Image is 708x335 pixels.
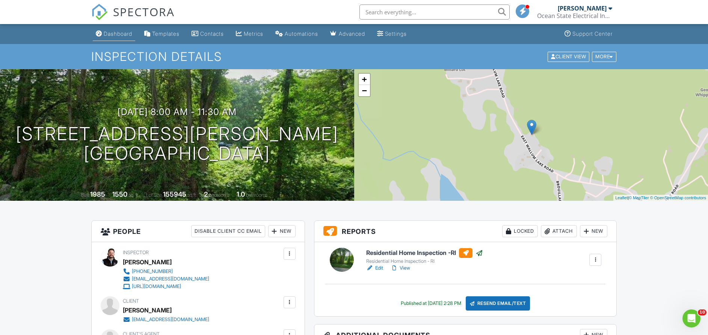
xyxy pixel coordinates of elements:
[90,190,105,198] div: 1985
[132,317,209,323] div: [EMAIL_ADDRESS][DOMAIN_NAME]
[613,195,708,201] div: |
[118,107,237,117] h3: [DATE] 8:00 am - 11:30 am
[541,225,577,237] div: Attach
[187,192,197,198] span: sq.ft.
[91,50,617,63] h1: Inspection Details
[16,124,338,164] h1: [STREET_ADDRESS][PERSON_NAME] [GEOGRAPHIC_DATA]
[113,4,175,20] span: SPECTORA
[547,53,591,59] a: Client View
[123,275,209,283] a: [EMAIL_ADDRESS][DOMAIN_NAME]
[558,5,607,12] div: [PERSON_NAME]
[374,27,410,41] a: Settings
[537,12,612,20] div: Ocean State Electrical Inspections Services
[244,30,263,37] div: Metrics
[163,190,186,198] div: 155945
[91,4,108,20] img: The Best Home Inspection Software - Spectora
[123,256,172,268] div: [PERSON_NAME]
[246,192,267,198] span: bathrooms
[285,30,318,37] div: Automations
[359,74,370,85] a: Zoom in
[391,264,410,272] a: View
[91,10,175,26] a: SPECTORA
[327,27,368,41] a: Advanced
[141,27,183,41] a: Templates
[548,52,589,62] div: Client View
[104,30,132,37] div: Dashboard
[128,192,139,198] span: sq. ft.
[359,5,510,20] input: Search everything...
[366,248,483,265] a: Residential Home Inspection -RI Residential Home Inspection - RI
[189,27,227,41] a: Contacts
[466,296,530,311] div: Resend Email/Text
[123,283,209,290] a: [URL][DOMAIN_NAME]
[401,300,461,306] div: Published at [DATE] 2:28 PM
[132,283,181,290] div: [URL][DOMAIN_NAME]
[339,30,365,37] div: Advanced
[268,225,296,237] div: New
[615,196,628,200] a: Leaflet
[366,264,383,272] a: Edit
[112,190,127,198] div: 1550
[314,221,617,242] h3: Reports
[146,192,162,198] span: Lot Size
[272,27,321,41] a: Automations (Basic)
[123,305,172,316] div: [PERSON_NAME]
[629,196,649,200] a: © MapTiler
[123,316,209,323] a: [EMAIL_ADDRESS][DOMAIN_NAME]
[233,27,266,41] a: Metrics
[698,309,706,315] span: 10
[191,225,265,237] div: Disable Client CC Email
[562,27,616,41] a: Support Center
[366,248,483,258] h6: Residential Home Inspection -RI
[152,30,180,37] div: Templates
[123,298,139,304] span: Client
[592,52,616,62] div: More
[572,30,613,37] div: Support Center
[200,30,224,37] div: Contacts
[92,221,305,242] h3: People
[650,196,706,200] a: © OpenStreetMap contributors
[385,30,407,37] div: Settings
[359,85,370,96] a: Zoom out
[682,309,700,327] iframe: Intercom live chat
[123,250,149,255] span: Inspector
[132,268,173,274] div: [PHONE_NUMBER]
[204,190,208,198] div: 2
[93,27,135,41] a: Dashboard
[209,192,229,198] span: bedrooms
[123,268,209,275] a: [PHONE_NUMBER]
[366,258,483,264] div: Residential Home Inspection - RI
[132,276,209,282] div: [EMAIL_ADDRESS][DOMAIN_NAME]
[81,192,89,198] span: Built
[502,225,538,237] div: Locked
[580,225,607,237] div: New
[237,190,245,198] div: 1.0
